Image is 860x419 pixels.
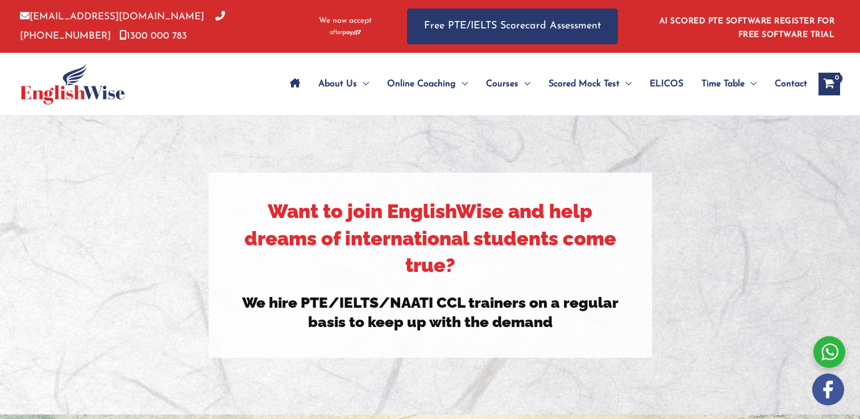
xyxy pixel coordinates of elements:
[318,64,357,104] span: About Us
[330,30,361,36] img: Afterpay-Logo
[387,64,456,104] span: Online Coaching
[745,64,757,104] span: Menu Toggle
[477,64,539,104] a: CoursesMenu Toggle
[819,73,840,95] a: View Shopping Cart, empty
[486,64,518,104] span: Courses
[20,12,225,40] a: [PHONE_NUMBER]
[244,200,616,276] strong: Want to join EnglishWise and help dreams of international students come true?
[766,64,807,104] a: Contact
[692,64,766,104] a: Time TableMenu Toggle
[775,64,807,104] span: Contact
[659,17,835,39] a: AI SCORED PTE SOFTWARE REGISTER FOR FREE SOFTWARE TRIAL
[281,64,807,104] nav: Site Navigation: Main Menu
[20,64,125,104] img: cropped-ew-logo
[549,64,620,104] span: Scored Mock Test
[539,64,641,104] a: Scored Mock TestMenu Toggle
[650,64,683,104] span: ELICOS
[309,64,378,104] a: About UsMenu Toggle
[812,374,844,405] img: white-facebook.png
[119,31,187,41] a: 1300 000 783
[357,64,369,104] span: Menu Toggle
[653,8,840,45] aside: Header Widget 1
[620,64,632,104] span: Menu Toggle
[701,64,745,104] span: Time Table
[20,12,204,22] a: [EMAIL_ADDRESS][DOMAIN_NAME]
[518,64,530,104] span: Menu Toggle
[240,294,621,332] h3: We hire PTE/IELTS/NAATI CCL trainers on a regular basis to keep up with the demand
[456,64,468,104] span: Menu Toggle
[641,64,692,104] a: ELICOS
[378,64,477,104] a: Online CoachingMenu Toggle
[319,15,372,27] span: We now accept
[407,9,618,44] a: Free PTE/IELTS Scorecard Assessment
